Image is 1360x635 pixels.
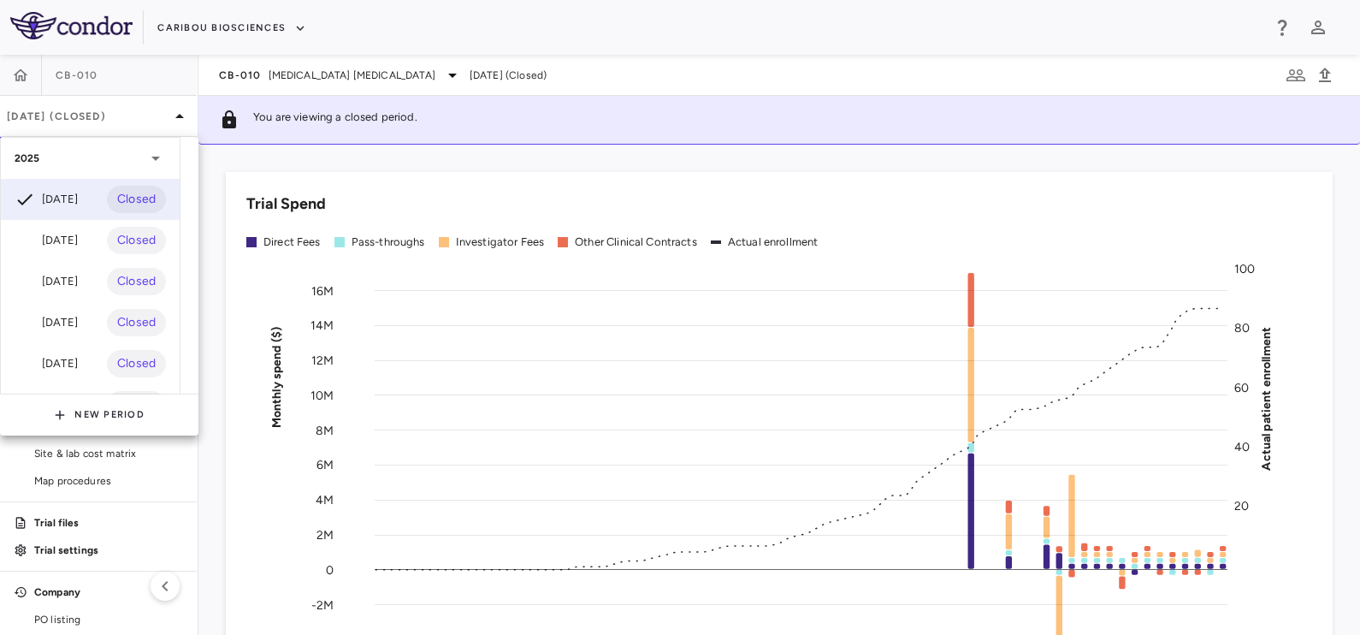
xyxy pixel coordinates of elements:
button: New Period [54,401,145,429]
span: Closed [107,354,166,373]
span: Closed [107,313,166,332]
div: 2025 [1,138,180,179]
div: [DATE] [15,312,78,333]
div: [DATE] [15,189,78,210]
span: Closed [107,231,166,250]
div: [DATE] [15,271,78,292]
div: [DATE] [15,353,78,374]
div: [DATE] [15,230,78,251]
span: Closed [107,190,166,209]
span: Closed [107,272,166,291]
p: 2025 [15,151,40,166]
